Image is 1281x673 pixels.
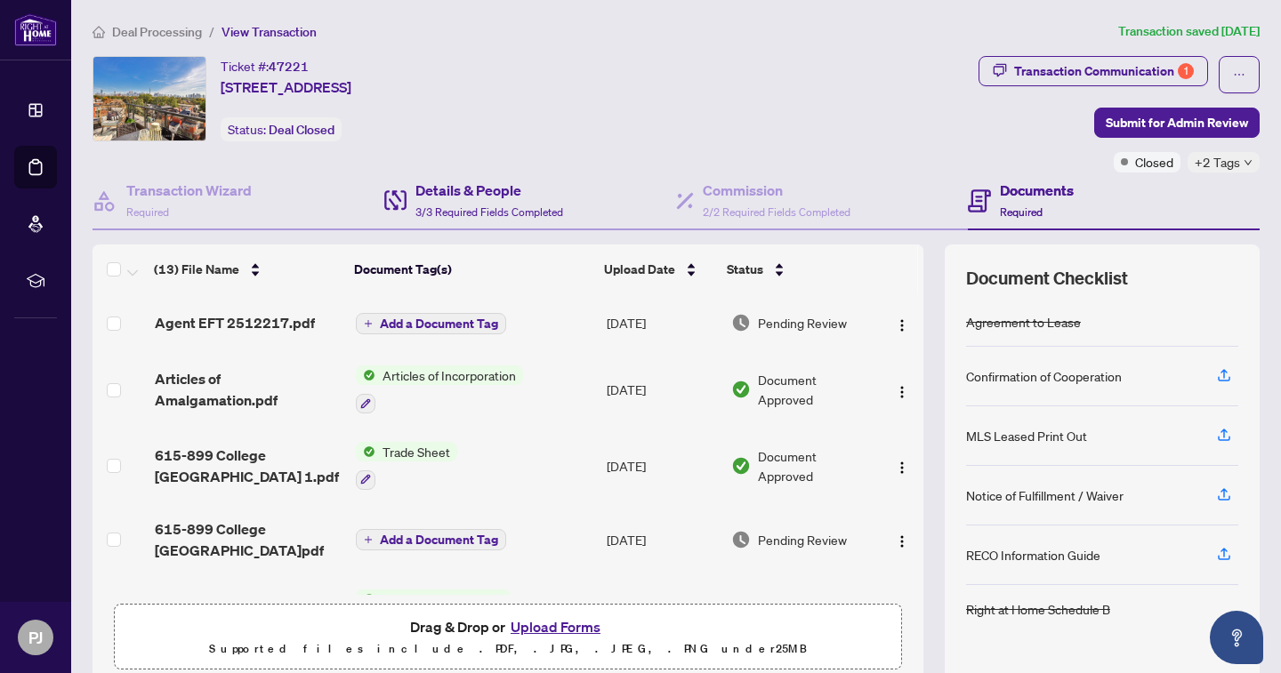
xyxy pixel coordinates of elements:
button: Transaction Communication1 [979,56,1208,86]
th: Upload Date [597,244,721,294]
h4: Transaction Wizard [126,180,252,201]
span: ellipsis [1233,68,1245,81]
span: Document Approved [758,446,873,485]
img: Logo [895,461,909,475]
span: plus [364,535,373,544]
span: +2 Tags [1195,152,1240,172]
div: Agreement to Lease [966,312,1081,332]
span: Drag & Drop or [410,615,606,638]
p: Supported files include .PDF, .JPG, .JPEG, .PNG under 25 MB [125,638,890,660]
button: Status IconTrade Sheet [356,442,457,490]
span: Deal Processing [112,24,202,40]
button: Status IconArticles of Incorporation [356,365,523,413]
button: Add a Document Tag [356,529,506,550]
span: Add a Document Tag [380,533,498,546]
span: Status [727,260,763,279]
button: Logo [888,452,916,480]
img: Status Icon [356,442,375,461]
button: Add a Document Tag [356,313,506,334]
img: Document Status [731,313,751,332]
span: PJ [28,625,43,650]
button: Logo [888,375,916,404]
span: Add a Document Tag [380,317,498,330]
span: View Transaction [222,24,317,40]
span: Drag & Drop orUpload FormsSupported files include .PDF, .JPG, .JPEG, .PNG under25MB [115,605,901,670]
img: Logo [895,318,909,332]
span: down [1244,158,1253,167]
button: Add a Document Tag [356,528,506,551]
span: Required [1000,205,1043,219]
span: 3/3 Required Fields Completed [415,205,563,219]
span: Agent EFT 2512217.pdf [155,312,315,333]
button: Submit for Admin Review [1094,108,1260,138]
th: Document Tag(s) [347,244,597,294]
span: Articles of Incorporation [375,365,523,385]
td: [DATE] [600,428,724,504]
div: Right at Home Schedule B [966,599,1110,619]
button: Logo [888,525,916,554]
div: Ticket #: [221,56,309,76]
td: [DATE] [600,504,724,575]
li: / [209,21,214,42]
article: Transaction saved [DATE] [1118,21,1260,42]
button: Upload Forms [505,615,606,638]
div: Confirmation of Cooperation [966,366,1122,386]
span: plus [364,319,373,328]
button: Open asap [1210,611,1263,664]
span: (13) File Name [154,260,239,279]
th: (13) File Name [147,244,347,294]
span: Submit for Admin Review [1106,108,1248,137]
img: Status Icon [356,365,375,385]
span: 615-899 College [GEOGRAPHIC_DATA] 1.pdf [155,445,342,487]
span: 2/2 Required Fields Completed [703,205,850,219]
td: [DATE] [600,294,724,351]
h4: Details & People [415,180,563,201]
img: Status Icon [356,589,375,609]
div: Status: [221,117,342,141]
span: home [93,26,105,38]
span: Articles of Amalgamation.pdf [155,368,342,411]
span: Back to Vendor Letter [375,589,511,609]
div: Notice of Fulfillment / Waiver [966,485,1124,505]
div: RECO Information Guide [966,545,1100,565]
img: Document Status [731,380,751,399]
button: Logo [888,308,916,337]
span: [STREET_ADDRESS] [221,76,351,98]
span: Document Approved [758,593,873,632]
img: IMG-C12282725_1.jpg [93,57,205,140]
div: Transaction Communication [1014,57,1194,85]
span: Closed [1135,152,1173,172]
span: Deal Closed [269,122,334,138]
span: 615-899 College [GEOGRAPHIC_DATA]pdf [155,518,342,561]
span: Pending Review [758,530,847,549]
div: 1 [1178,63,1194,79]
span: Upload Date [604,260,675,279]
td: [DATE] [600,351,724,428]
div: MLS Leased Print Out [966,426,1087,445]
span: Document Approved [758,370,873,409]
td: [DATE] [600,575,724,652]
span: Required [126,205,169,219]
img: Logo [895,534,909,549]
img: logo [14,13,57,46]
button: Status IconBack to Vendor Letter [356,589,511,637]
span: Trade Sheet [375,442,457,461]
img: Document Status [731,456,751,476]
h4: Documents [1000,180,1074,201]
span: Pending Review [758,313,847,332]
span: 47221 [269,59,309,75]
button: Add a Document Tag [356,312,506,335]
th: Status [720,244,874,294]
span: Document Checklist [966,266,1128,291]
img: Logo [895,385,909,399]
h4: Commission [703,180,850,201]
img: Document Status [731,530,751,549]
